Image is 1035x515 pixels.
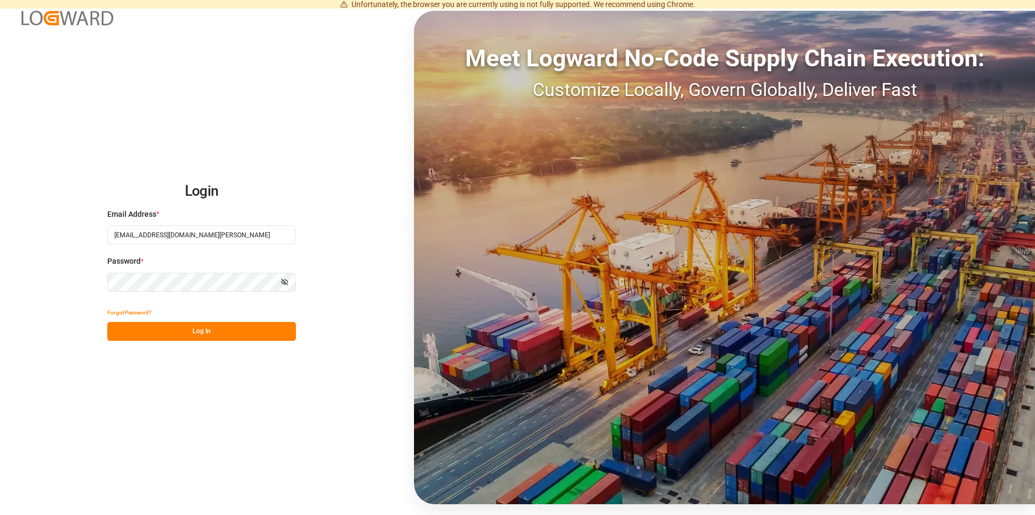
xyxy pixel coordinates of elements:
[107,303,151,322] button: Forgot Password?
[107,174,296,209] h2: Login
[107,256,141,267] span: Password
[107,322,296,341] button: Log In
[107,209,156,220] span: Email Address
[414,40,1035,76] div: Meet Logward No-Code Supply Chain Execution:
[107,225,296,244] input: Enter your email
[414,76,1035,104] div: Customize Locally, Govern Globally, Deliver Fast
[22,11,113,25] img: Logward_new_orange.png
